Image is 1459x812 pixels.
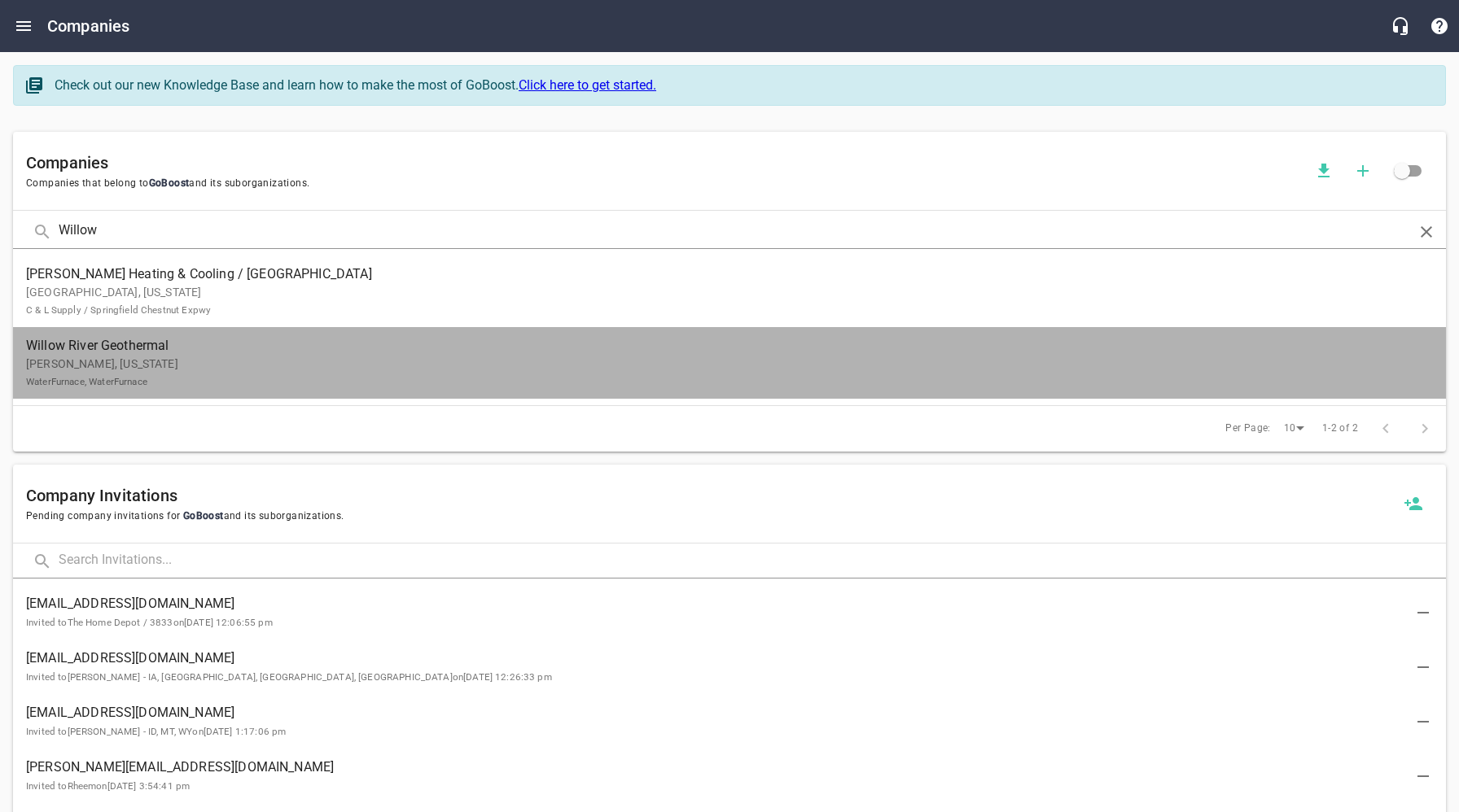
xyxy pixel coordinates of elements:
button: Delete Invitation [1404,702,1443,741]
span: [EMAIL_ADDRESS][DOMAIN_NAME] [26,594,1407,613]
small: WaterFurnace, WaterFurnace [26,376,147,387]
span: [EMAIL_ADDRESS][DOMAIN_NAME] [26,648,1407,668]
span: [PERSON_NAME] Heating & Cooling / [GEOGRAPHIC_DATA] [26,264,1407,284]
small: Invited to [PERSON_NAME] - ID, MT, WY on [DATE] 1:17:06 pm [26,726,286,737]
span: Companies that belong to and its suborganizations. [26,176,1304,192]
span: GoBoost [180,510,223,522]
button: Invite a new company [1394,484,1433,523]
span: Willow River Geothermal [26,336,1407,356]
span: [EMAIL_ADDRESS][DOMAIN_NAME] [26,703,1407,723]
span: Per Page: [1225,421,1271,437]
span: 1-2 of 2 [1322,421,1358,437]
small: Invited to [PERSON_NAME] - IA, [GEOGRAPHIC_DATA], [GEOGRAPHIC_DATA], [GEOGRAPHIC_DATA] on [DATE] ... [26,671,552,683]
button: Delete Invitation [1404,648,1443,687]
a: Click here to get started. [519,77,656,93]
button: Live Chat [1381,7,1420,46]
input: Search Invitations... [59,544,1446,578]
div: 10 [1277,417,1310,439]
span: Pending company invitations for and its suborganizations. [26,509,1394,525]
button: Add a new company [1343,151,1382,190]
div: Check out our new Knowledge Base and learn how to make the most of GoBoost. [55,76,1429,95]
span: GoBoost [149,177,190,189]
a: [PERSON_NAME] Heating & Cooling / [GEOGRAPHIC_DATA][GEOGRAPHIC_DATA], [US_STATE]C & L Supply / Sp... [13,255,1446,327]
h6: Companies [26,150,1304,176]
small: C & L Supply / Springfield Chestnut Expwy [26,304,211,316]
h6: Companies [47,13,129,39]
input: Search Companies... [59,214,1400,249]
small: Invited to The Home Depot / 3833 on [DATE] 12:06:55 pm [26,617,273,628]
span: Click to view all companies [1382,151,1422,190]
button: Delete Invitation [1404,593,1443,632]
button: Open drawer [4,7,43,46]
p: [PERSON_NAME], [US_STATE] [26,356,1407,390]
p: [GEOGRAPHIC_DATA], [US_STATE] [26,284,1407,318]
button: Support Portal [1420,7,1459,46]
button: Delete Invitation [1404,757,1443,796]
a: Willow River Geothermal[PERSON_NAME], [US_STATE]WaterFurnace, WaterFurnace [13,327,1446,399]
h6: Company Invitations [26,482,1394,509]
span: [PERSON_NAME][EMAIL_ADDRESS][DOMAIN_NAME] [26,757,1407,777]
small: Invited to Rheem on [DATE] 3:54:41 pm [26,780,190,792]
button: Download companies [1304,151,1343,190]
